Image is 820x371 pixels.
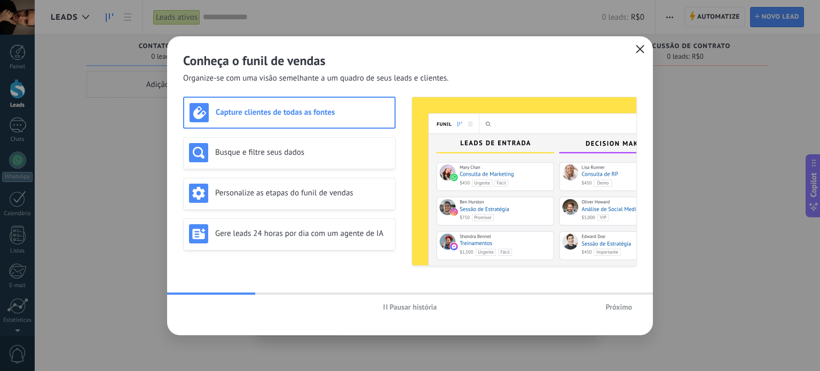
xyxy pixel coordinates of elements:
h2: Conheça o funil de vendas [183,52,637,69]
span: Organize-se com uma visão semelhante a um quadro de seus leads e clientes. [183,73,448,84]
span: Pausar história [390,303,437,311]
h3: Busque e filtre seus dados [215,147,390,157]
span: Próximo [605,303,632,311]
button: Próximo [601,299,637,315]
h3: Gere leads 24 horas por dia com um agente de IA [215,228,390,239]
h3: Capture clientes de todas as fontes [216,107,389,117]
h3: Personalize as etapas do funil de vendas [215,188,390,198]
button: Pausar história [379,299,442,315]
